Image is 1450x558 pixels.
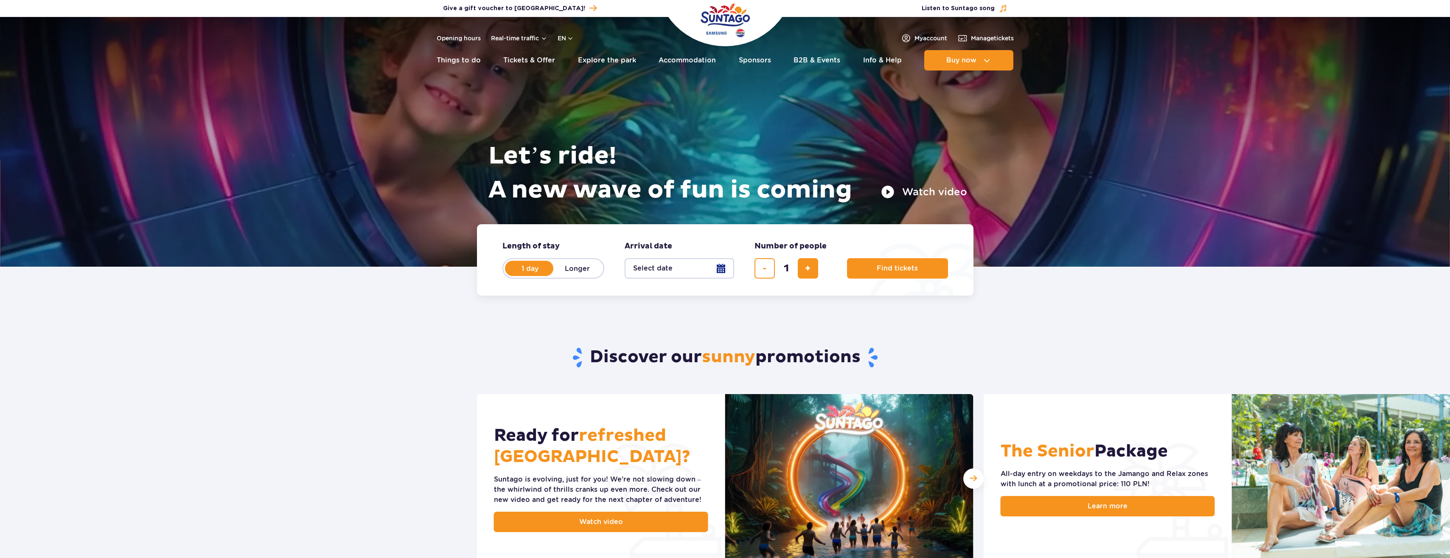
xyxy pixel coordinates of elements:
span: Length of stay [502,241,560,251]
a: Info & Help [863,50,902,70]
div: Suntago is evolving, just for you! We're not slowing down – the whirlwind of thrills cranks up ev... [494,474,708,505]
a: Learn more [1001,496,1215,516]
button: Buy now [924,50,1013,70]
span: refreshed [GEOGRAPHIC_DATA]? [494,425,690,468]
label: Longer [553,259,602,277]
span: The Senior [1001,441,1094,462]
span: sunny [702,347,755,368]
span: Watch video [579,517,623,527]
a: B2B & Events [794,50,840,70]
a: Managetickets [957,33,1014,43]
span: Listen to Suntago song [922,4,995,13]
button: Select date [625,258,734,279]
a: Give a gift voucher to [GEOGRAPHIC_DATA]! [443,3,597,14]
form: Planning your visit to Park of Poland [477,224,973,296]
a: Watch video [494,512,708,532]
button: Listen to Suntago song [922,4,1007,13]
button: add ticket [798,258,818,279]
a: Tickets & Offer [503,50,555,70]
button: Find tickets [847,258,948,279]
label: 1 day [506,259,554,277]
a: Opening hours [437,34,481,42]
h2: Package [1001,441,1168,462]
h1: Let’s ride! A new wave of fun is coming [488,139,967,207]
span: Number of people [754,241,827,251]
button: en [558,34,574,42]
button: Watch video [881,185,967,199]
span: My account [914,34,947,42]
a: Accommodation [659,50,716,70]
button: Real-time traffic [491,35,547,42]
span: Buy now [946,56,976,64]
span: Give a gift voucher to [GEOGRAPHIC_DATA]! [443,4,585,13]
span: Arrival date [625,241,672,251]
h2: Discover our promotions [477,347,973,369]
div: All-day entry on weekdays to the Jamango and Relax zones with lunch at a promotional price: 110 PLN! [1001,469,1215,489]
span: Find tickets [877,265,918,272]
button: remove ticket [754,258,775,279]
a: Explore the park [578,50,636,70]
a: Myaccount [901,33,947,43]
a: Things to do [437,50,481,70]
a: Sponsors [739,50,771,70]
input: number of tickets [776,258,797,279]
h2: Ready for [494,425,708,468]
div: Next slide [963,468,984,489]
span: Learn more [1088,501,1127,511]
span: Manage tickets [971,34,1014,42]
